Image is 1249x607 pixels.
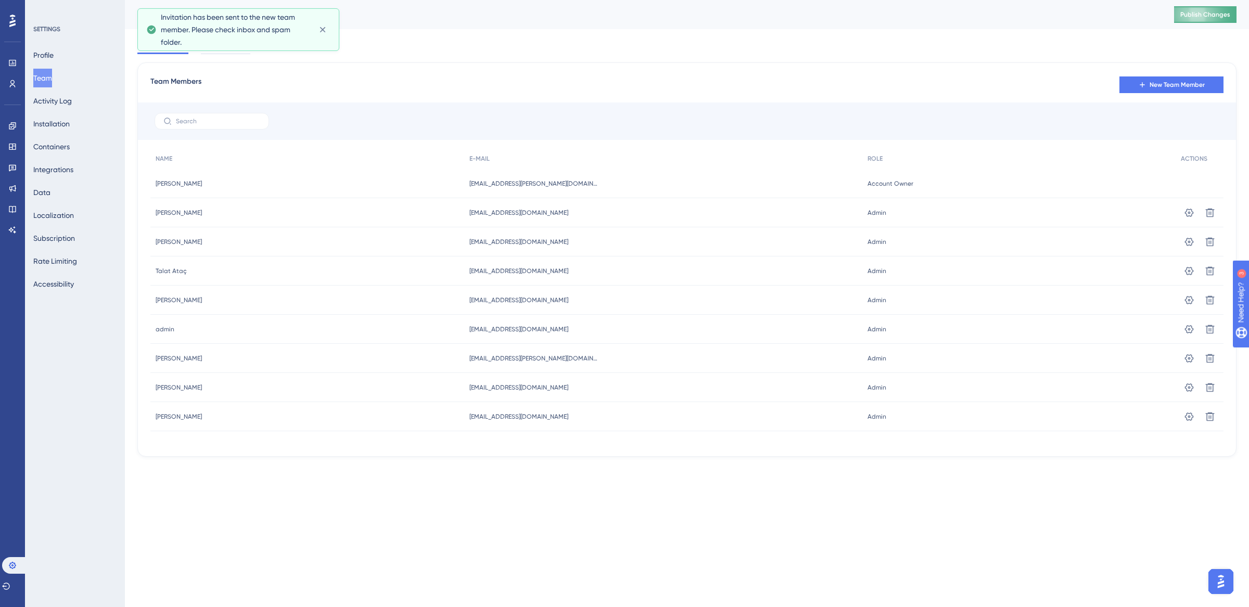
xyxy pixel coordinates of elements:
span: [PERSON_NAME] [156,209,202,217]
span: [PERSON_NAME] [156,354,202,363]
span: E-MAIL [469,154,490,163]
span: [PERSON_NAME] [156,383,202,392]
span: Account Owner [868,179,913,188]
span: [EMAIL_ADDRESS][DOMAIN_NAME] [469,209,568,217]
span: [EMAIL_ADDRESS][PERSON_NAME][DOMAIN_NAME] [469,354,600,363]
span: New Team Member [1150,81,1205,89]
span: Admin [868,354,886,363]
span: [EMAIL_ADDRESS][DOMAIN_NAME] [469,412,568,421]
button: Localization [33,206,74,225]
button: Data [33,183,50,202]
span: NAME [156,154,172,163]
span: [PERSON_NAME] [156,412,202,421]
span: Need Help? [24,3,65,15]
span: admin [156,325,174,333]
input: Search [176,118,260,125]
span: ACTIONS [1181,154,1207,163]
span: Admin [868,238,886,246]
button: Installation [33,114,70,133]
div: 3 [72,5,75,14]
button: Subscription [33,229,75,248]
span: [EMAIL_ADDRESS][DOMAIN_NAME] [469,267,568,275]
span: [EMAIL_ADDRESS][DOMAIN_NAME] [469,238,568,246]
span: [PERSON_NAME] [156,296,202,304]
span: [EMAIL_ADDRESS][DOMAIN_NAME] [469,383,568,392]
span: [PERSON_NAME] [156,238,202,246]
span: Publish Changes [1180,10,1230,19]
button: Accessibility [33,275,74,293]
span: Admin [868,383,886,392]
span: Admin [868,296,886,304]
span: ROLE [868,154,883,163]
div: Team [137,7,1148,22]
span: [EMAIL_ADDRESS][DOMAIN_NAME] [469,325,568,333]
button: Integrations [33,160,73,179]
span: [PERSON_NAME] [156,179,202,188]
button: New Team Member [1119,76,1223,93]
button: Profile [33,46,54,64]
iframe: UserGuiding AI Assistant Launcher [1205,566,1237,597]
span: Admin [868,267,886,275]
button: Containers [33,137,70,156]
button: Publish Changes [1174,6,1237,23]
button: Team [33,69,52,87]
div: SETTINGS [33,25,118,33]
span: Talat Ataç [156,267,187,275]
span: Admin [868,209,886,217]
span: Admin [868,325,886,333]
span: [EMAIL_ADDRESS][DOMAIN_NAME] [469,296,568,304]
span: Team Members [150,75,201,94]
span: Admin [868,412,886,421]
span: [EMAIL_ADDRESS][PERSON_NAME][DOMAIN_NAME] [469,179,600,188]
button: Activity Log [33,92,72,110]
span: Invitation has been sent to the new team member. Please check inbox and spam folder. [161,11,310,48]
button: Rate Limiting [33,252,77,270]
